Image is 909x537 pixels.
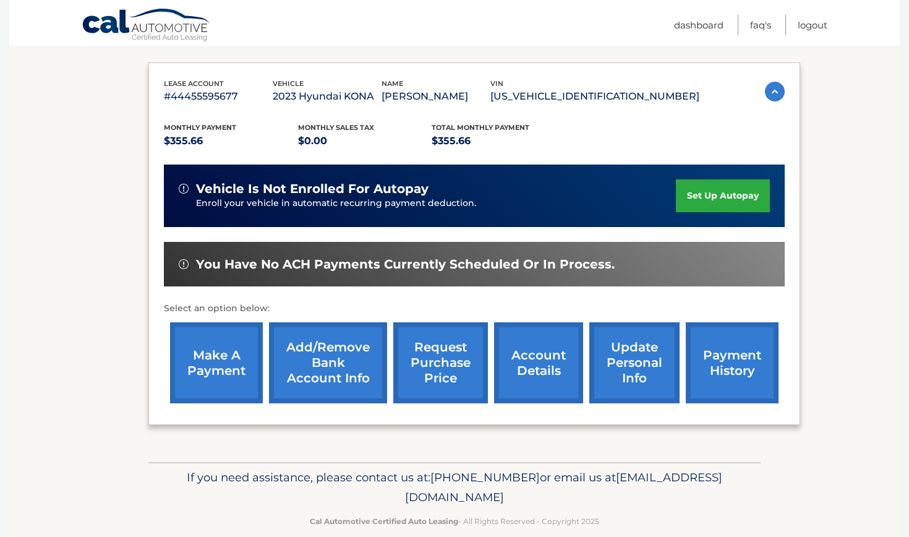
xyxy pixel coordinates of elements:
span: [PHONE_NUMBER] [430,470,540,484]
p: [PERSON_NAME] [382,88,490,105]
span: You have no ACH payments currently scheduled or in process. [196,257,615,272]
img: alert-white.svg [179,184,189,194]
a: set up autopay [676,179,770,212]
p: $355.66 [164,132,298,150]
span: Total Monthly Payment [432,123,529,132]
span: Monthly sales Tax [298,123,374,132]
a: account details [494,322,583,403]
img: accordion-active.svg [765,82,785,101]
img: alert-white.svg [179,259,189,269]
a: Cal Automotive [82,8,211,44]
p: #44455595677 [164,88,273,105]
p: $355.66 [432,132,566,150]
span: [EMAIL_ADDRESS][DOMAIN_NAME] [405,470,722,504]
p: Enroll your vehicle in automatic recurring payment deduction. [196,197,676,210]
a: Dashboard [674,15,723,35]
span: lease account [164,79,224,88]
span: name [382,79,403,88]
span: Monthly Payment [164,123,236,132]
p: 2023 Hyundai KONA [273,88,382,105]
p: If you need assistance, please contact us at: or email us at [156,468,753,507]
a: update personal info [589,322,680,403]
a: payment history [686,322,779,403]
a: request purchase price [393,322,488,403]
p: Select an option below: [164,301,785,316]
span: vin [490,79,503,88]
strong: Cal Automotive Certified Auto Leasing [310,517,458,526]
span: vehicle is not enrolled for autopay [196,181,429,197]
p: - All Rights Reserved - Copyright 2025 [156,515,753,528]
a: Add/Remove bank account info [269,322,387,403]
a: make a payment [170,322,263,403]
span: vehicle [273,79,304,88]
p: [US_VEHICLE_IDENTIFICATION_NUMBER] [490,88,699,105]
p: $0.00 [298,132,432,150]
a: FAQ's [750,15,771,35]
a: Logout [798,15,827,35]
